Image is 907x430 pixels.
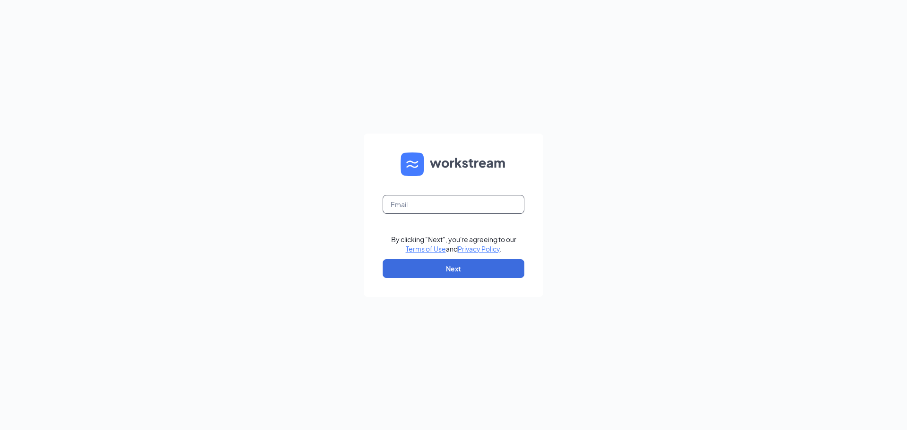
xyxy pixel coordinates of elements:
[401,152,506,176] img: WS logo and Workstream text
[383,195,524,214] input: Email
[458,245,500,253] a: Privacy Policy
[383,259,524,278] button: Next
[391,235,516,253] div: By clicking "Next", you're agreeing to our and .
[406,245,446,253] a: Terms of Use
